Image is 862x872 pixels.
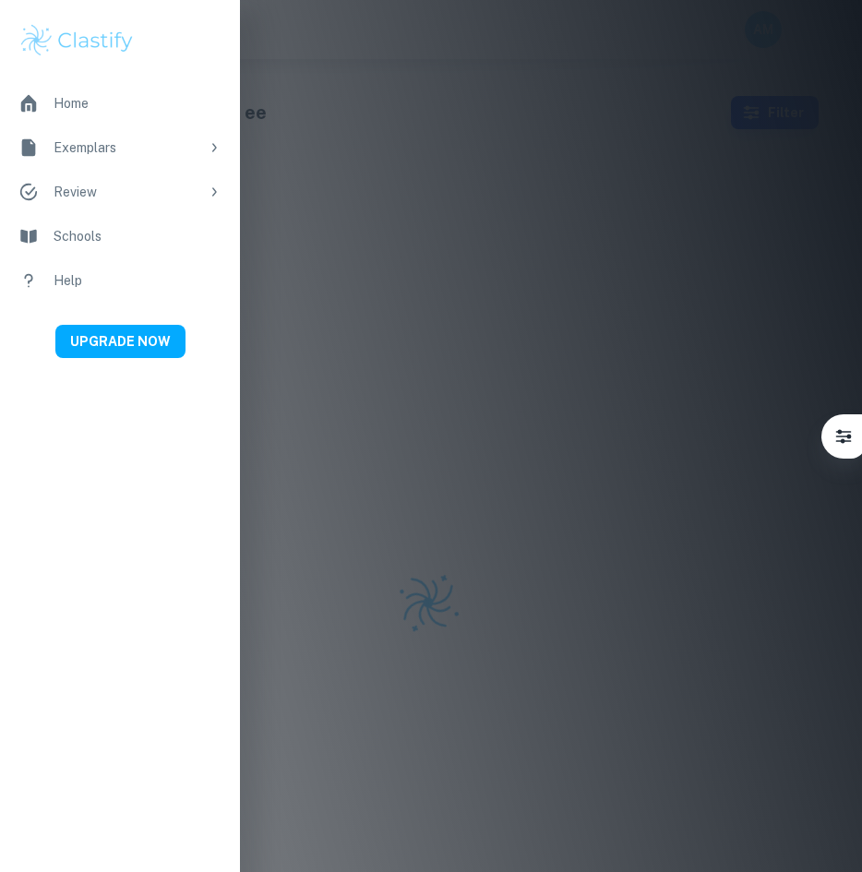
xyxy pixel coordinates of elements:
[54,270,221,291] div: Help
[54,137,199,158] div: Exemplars
[54,182,199,202] div: Review
[18,22,136,59] img: Clastify logo
[54,226,221,246] div: Schools
[825,418,862,455] button: Filter
[54,93,221,113] div: Home
[55,325,186,358] button: UPGRADE NOW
